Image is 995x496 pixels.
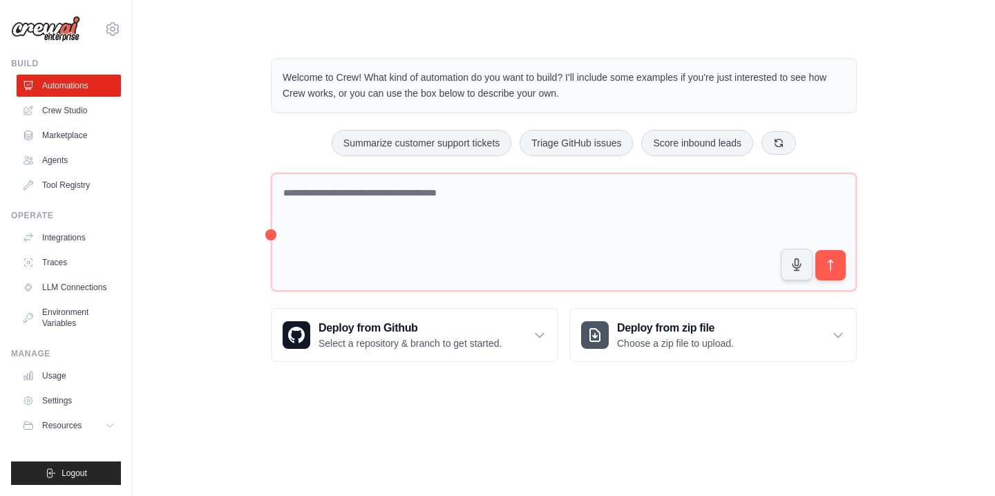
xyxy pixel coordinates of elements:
a: Agents [17,149,121,171]
a: Environment Variables [17,301,121,334]
h3: Deploy from zip file [617,320,734,336]
button: Score inbound leads [641,130,753,156]
a: Traces [17,251,121,274]
a: Tool Registry [17,174,121,196]
a: LLM Connections [17,276,121,298]
div: Operate [11,210,121,221]
p: Select a repository & branch to get started. [319,336,502,350]
button: Summarize customer support tickets [332,130,511,156]
a: Crew Studio [17,99,121,122]
a: Settings [17,390,121,412]
img: Logo [11,16,80,42]
p: Welcome to Crew! What kind of automation do you want to build? I'll include some examples if you'... [283,70,845,102]
button: Triage GitHub issues [520,130,633,156]
span: Resources [42,420,82,431]
p: Choose a zip file to upload. [617,336,734,350]
a: Automations [17,75,121,97]
div: Manage [11,348,121,359]
h3: Deploy from Github [319,320,502,336]
button: Resources [17,414,121,437]
span: Logout [61,468,87,479]
a: Usage [17,365,121,387]
a: Marketplace [17,124,121,146]
button: Logout [11,461,121,485]
div: Build [11,58,121,69]
a: Integrations [17,227,121,249]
